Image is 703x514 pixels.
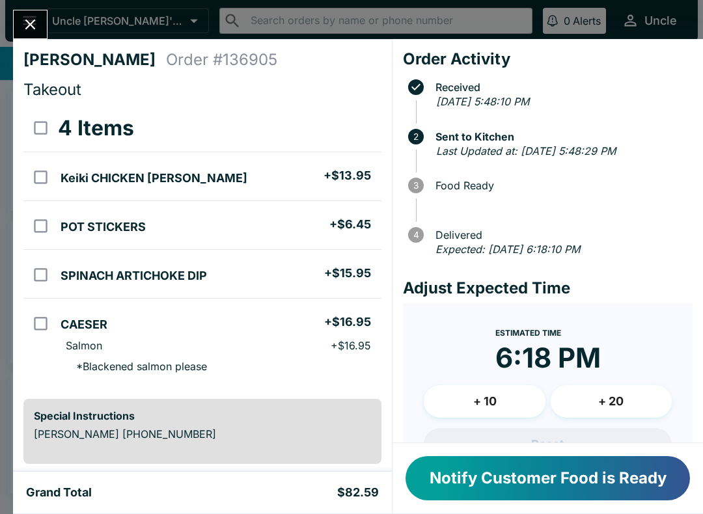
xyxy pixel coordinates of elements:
[331,339,371,352] p: + $16.95
[429,81,693,93] span: Received
[429,131,693,142] span: Sent to Kitchen
[413,131,419,142] text: 2
[58,115,134,141] h3: 4 Items
[551,385,672,418] button: + 20
[406,456,690,500] button: Notify Customer Food is Ready
[435,243,580,256] em: Expected: [DATE] 6:18:10 PM
[329,217,371,232] h5: + $6.45
[436,144,616,157] em: Last Updated at: [DATE] 5:48:29 PM
[495,341,601,375] time: 6:18 PM
[23,50,166,70] h4: [PERSON_NAME]
[324,314,371,330] h5: + $16.95
[61,170,247,186] h5: Keiki CHICKEN [PERSON_NAME]
[495,328,561,338] span: Estimated Time
[166,50,277,70] h4: Order # 136905
[34,427,371,440] p: [PERSON_NAME] [PHONE_NUMBER]
[429,229,693,241] span: Delivered
[26,485,92,500] h5: Grand Total
[403,49,693,69] h4: Order Activity
[23,105,381,388] table: orders table
[337,485,379,500] h5: $82.59
[66,360,207,373] p: * Blackened salmon please
[413,230,419,240] text: 4
[424,385,545,418] button: + 10
[34,409,371,422] h6: Special Instructions
[324,265,371,281] h5: + $15.95
[324,168,371,183] h5: + $13.95
[403,278,693,298] h4: Adjust Expected Time
[66,339,102,352] p: Salmon
[429,180,693,191] span: Food Ready
[413,180,419,191] text: 3
[61,317,107,332] h5: CAESER
[436,95,529,108] em: [DATE] 5:48:10 PM
[14,10,47,38] button: Close
[61,268,207,284] h5: SPINACH ARTICHOKE DIP
[23,80,81,99] span: Takeout
[61,219,146,235] h5: POT STICKERS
